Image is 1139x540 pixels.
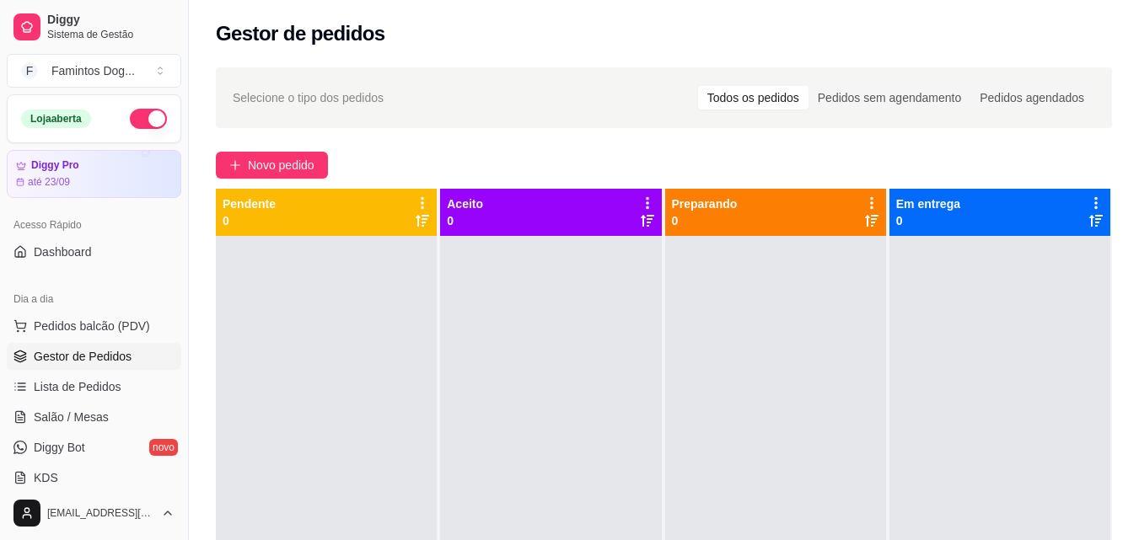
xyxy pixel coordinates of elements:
[672,212,738,229] p: 0
[7,373,181,400] a: Lista de Pedidos
[672,195,738,212] p: Preparando
[447,195,483,212] p: Aceito
[223,212,276,229] p: 0
[7,150,181,198] a: Diggy Proaté 23/09
[51,62,135,79] div: Famintos Dog ...
[7,211,181,238] div: Acesso Rápido
[34,409,109,425] span: Salão / Mesas
[47,506,154,520] span: [EMAIL_ADDRESS][DOMAIN_NAME]
[223,195,276,212] p: Pendente
[248,156,314,174] span: Novo pedido
[31,159,79,172] article: Diggy Pro
[7,286,181,313] div: Dia a dia
[896,195,960,212] p: Em entrega
[229,159,241,171] span: plus
[21,62,38,79] span: F
[7,238,181,265] a: Dashboard
[7,343,181,370] a: Gestor de Pedidos
[7,493,181,533] button: [EMAIL_ADDRESS][DOMAIN_NAME]
[698,86,809,110] div: Todos os pedidos
[34,469,58,486] span: KDS
[34,378,121,395] span: Lista de Pedidos
[447,212,483,229] p: 0
[7,434,181,461] a: Diggy Botnovo
[47,13,175,28] span: Diggy
[7,313,181,340] button: Pedidos balcão (PDV)
[130,109,167,129] button: Alterar Status
[47,28,175,41] span: Sistema de Gestão
[7,464,181,491] a: KDS
[34,439,85,456] span: Diggy Bot
[896,212,960,229] p: 0
[34,318,150,334] span: Pedidos balcão (PDV)
[7,54,181,88] button: Select a team
[970,86,1093,110] div: Pedidos agendados
[216,20,385,47] h2: Gestor de pedidos
[34,348,132,365] span: Gestor de Pedidos
[216,152,328,179] button: Novo pedido
[7,7,181,47] a: DiggySistema de Gestão
[28,175,70,189] article: até 23/09
[34,243,92,260] span: Dashboard
[21,110,91,128] div: Loja aberta
[7,404,181,430] a: Salão / Mesas
[809,86,970,110] div: Pedidos sem agendamento
[233,88,384,107] span: Selecione o tipo dos pedidos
